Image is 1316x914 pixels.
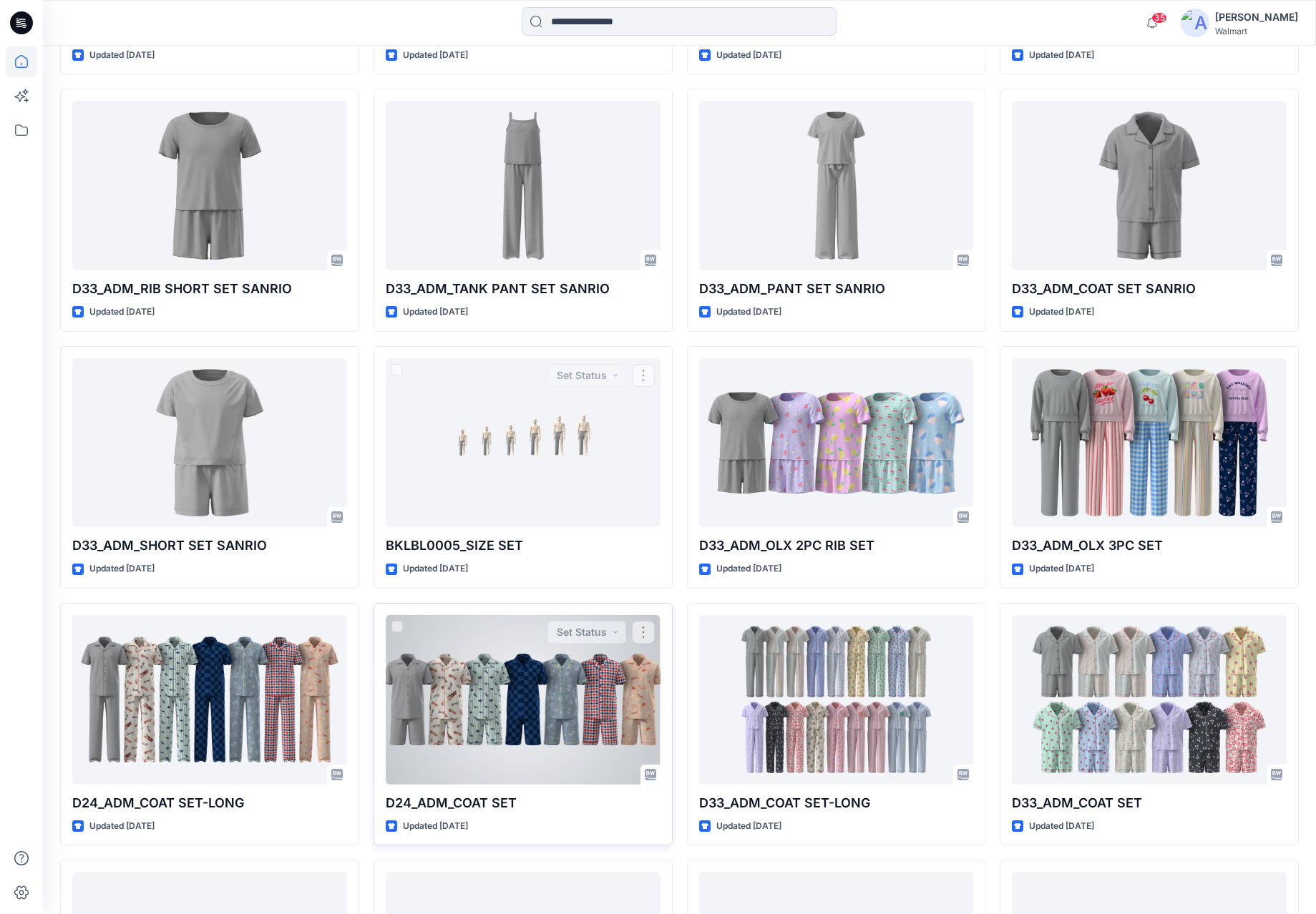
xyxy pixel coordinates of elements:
p: D33_ADM_PANT SET SANRIO [699,279,974,299]
p: Updated [DATE] [716,819,781,834]
a: D24_ADM_COAT SET-LONG [72,615,347,785]
a: D33_ADM_COAT SET SANRIO [1012,101,1287,270]
p: D33_ADM_OLX 2PC RIB SET [699,536,974,556]
p: Updated [DATE] [1029,305,1094,320]
a: D33_ADM_RIB SHORT SET SANRIO [72,101,347,270]
div: [PERSON_NAME] [1215,9,1298,26]
p: Updated [DATE] [403,48,468,63]
img: avatar [1181,9,1209,37]
span: 35 [1151,12,1167,24]
a: BKLBL0005_SIZE SET [386,358,661,528]
p: Updated [DATE] [403,819,468,834]
a: D33_ADM_PANT SET SANRIO [699,101,974,270]
a: D33_ADM_OLX 2PC RIB SET [699,358,974,528]
a: D33_ADM_COAT SET-LONG [699,615,974,785]
p: D24_ADM_COAT SET [386,793,661,813]
p: Updated [DATE] [716,48,781,63]
p: Updated [DATE] [89,561,155,576]
p: D33_ADM_RIB SHORT SET SANRIO [72,279,347,299]
p: BKLBL0005_SIZE SET [386,536,661,556]
p: D33_ADM_COAT SET-LONG [699,793,974,813]
p: D33_ADM_COAT SET SANRIO [1012,279,1287,299]
p: Updated [DATE] [716,561,781,576]
p: D24_ADM_COAT SET-LONG [72,793,347,813]
p: Updated [DATE] [89,48,155,63]
p: D33_ADM_SHORT SET SANRIO [72,536,347,556]
p: Updated [DATE] [1029,819,1094,834]
p: D33_ADM_OLX 3PC SET [1012,536,1287,556]
p: D33_ADM_COAT SET [1012,793,1287,813]
a: D33_ADM_COAT SET [1012,615,1287,785]
p: Updated [DATE] [89,305,155,320]
p: Updated [DATE] [1029,561,1094,576]
p: Updated [DATE] [716,305,781,320]
p: D33_ADM_TANK PANT SET SANRIO [386,279,661,299]
div: Walmart [1215,26,1298,36]
a: D24_ADM_COAT SET [386,615,661,785]
p: Updated [DATE] [1029,48,1094,63]
a: D33_ADM_SHORT SET SANRIO [72,358,347,528]
p: Updated [DATE] [89,819,155,834]
a: D33_ADM_OLX 3PC SET [1012,358,1287,528]
a: D33_ADM_TANK PANT SET SANRIO [386,101,661,270]
p: Updated [DATE] [403,561,468,576]
p: Updated [DATE] [403,305,468,320]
